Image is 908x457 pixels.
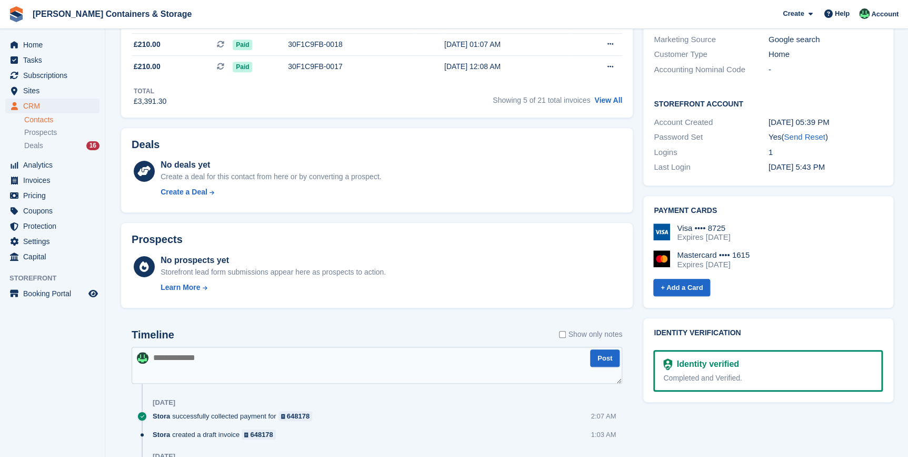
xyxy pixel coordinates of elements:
[559,329,622,340] label: Show only notes
[161,282,200,293] div: Learn More
[663,358,672,370] img: Identity Verification Ready
[677,232,730,242] div: Expires [DATE]
[5,37,99,52] a: menu
[23,173,86,188] span: Invoices
[24,141,43,151] span: Deals
[654,34,769,46] div: Marketing Source
[654,329,883,337] h2: Identity verification
[5,286,99,301] a: menu
[591,430,616,440] div: 1:03 AM
[769,131,883,143] div: Yes
[233,62,252,72] span: Paid
[594,96,622,104] a: View All
[5,68,99,83] a: menu
[769,162,825,171] time: 2024-02-28 17:43:13 UTC
[28,5,196,23] a: [PERSON_NAME] Containers & Storage
[242,430,276,440] a: 648178
[9,273,105,284] span: Storefront
[769,48,883,61] div: Home
[23,99,86,113] span: CRM
[769,64,883,76] div: -
[677,250,750,260] div: Mastercard •••• 1615
[835,8,850,19] span: Help
[132,139,159,151] h2: Deals
[134,96,166,107] div: £3,391.30
[23,286,86,301] span: Booking Portal
[233,40,252,50] span: Paid
[654,48,769,61] div: Customer Type
[5,234,99,249] a: menu
[24,127,99,138] a: Prospects
[161,159,381,171] div: No deals yet
[161,171,381,182] div: Create a deal for this contact from here or by converting a prospect.
[161,267,386,278] div: Storefront lead form submissions appear here as prospects to action.
[871,9,899,20] span: Account
[769,34,883,46] div: Google search
[654,147,769,159] div: Logins
[5,99,99,113] a: menu
[654,116,769,129] div: Account Created
[5,83,99,98] a: menu
[24,128,57,138] span: Prospects
[559,329,566,340] input: Show only notes
[153,430,281,440] div: created a draft invoice
[87,287,99,300] a: Preview store
[444,61,572,72] div: [DATE] 12:08 AM
[591,411,616,421] div: 2:07 AM
[769,147,883,159] div: 1
[5,188,99,203] a: menu
[677,223,730,233] div: Visa •••• 8725
[5,53,99,67] a: menu
[23,203,86,218] span: Coupons
[23,53,86,67] span: Tasks
[781,132,827,141] span: ( )
[493,96,590,104] span: Showing 5 of 21 total invoices
[5,158,99,172] a: menu
[23,249,86,264] span: Capital
[24,140,99,151] a: Deals 16
[444,39,572,50] div: [DATE] 01:07 AM
[783,8,804,19] span: Create
[23,68,86,83] span: Subscriptions
[23,37,86,52] span: Home
[663,373,873,384] div: Completed and Verified.
[654,98,883,109] h2: Storefront Account
[23,234,86,249] span: Settings
[161,187,381,198] a: Create a Deal
[654,131,769,143] div: Password Set
[134,39,161,50] span: £210.00
[134,61,161,72] span: £210.00
[5,249,99,264] a: menu
[8,6,24,22] img: stora-icon-8386f47178a22dfd0bd8f6a31ec36ba5ce8667c1dd55bd0f319d3a0aa187defe.svg
[654,64,769,76] div: Accounting Nominal Code
[859,8,870,19] img: Arjun Preetham
[23,83,86,98] span: Sites
[161,254,386,267] div: No prospects yet
[153,430,170,440] span: Stora
[5,219,99,234] a: menu
[134,86,166,96] div: Total
[653,279,710,296] a: + Add a Card
[288,39,414,50] div: 30F1C9FB-0018
[769,116,883,129] div: [DATE] 05:39 PM
[654,161,769,173] div: Last Login
[278,411,313,421] a: 648178
[287,411,310,421] div: 648178
[672,358,739,371] div: Identity verified
[590,349,620,367] button: Post
[161,282,386,293] a: Learn More
[23,158,86,172] span: Analytics
[137,352,148,364] img: Arjun Preetham
[5,173,99,188] a: menu
[653,223,670,240] img: Visa Logo
[23,219,86,234] span: Protection
[250,430,273,440] div: 648178
[288,61,414,72] div: 30F1C9FB-0017
[23,188,86,203] span: Pricing
[86,141,99,150] div: 16
[654,207,883,215] h2: Payment cards
[132,234,183,246] h2: Prospects
[5,203,99,218] a: menu
[132,329,174,341] h2: Timeline
[153,398,175,407] div: [DATE]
